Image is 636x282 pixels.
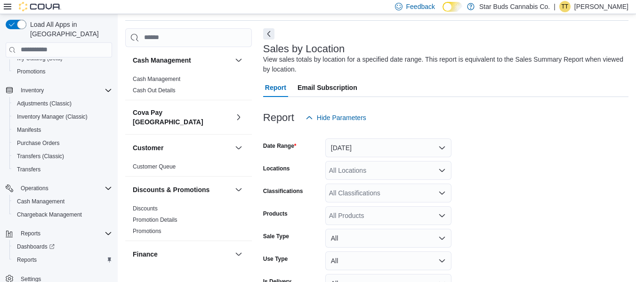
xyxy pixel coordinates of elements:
[9,97,116,110] button: Adjustments (Classic)
[263,210,288,218] label: Products
[554,1,555,12] p: |
[479,1,550,12] p: Star Buds Cannabis Co.
[17,85,48,96] button: Inventory
[325,229,451,248] button: All
[133,143,231,153] button: Customer
[13,164,44,175] a: Transfers
[133,250,158,259] h3: Finance
[406,2,435,11] span: Feedback
[574,1,628,12] p: [PERSON_NAME]
[13,241,112,252] span: Dashboards
[13,137,64,149] a: Purchase Orders
[13,164,112,175] span: Transfers
[233,249,244,260] button: Finance
[263,142,297,150] label: Date Range
[133,185,231,194] button: Discounts & Promotions
[559,1,571,12] div: Tannis Talarico
[263,165,290,172] label: Locations
[133,56,231,65] button: Cash Management
[133,205,158,212] a: Discounts
[133,76,180,82] a: Cash Management
[17,183,52,194] button: Operations
[265,78,286,97] span: Report
[13,66,112,77] span: Promotions
[263,55,624,74] div: View sales totals by location for a specified date range. This report is equivalent to the Sales ...
[133,185,209,194] h3: Discounts & Promotions
[317,113,366,122] span: Hide Parameters
[13,151,112,162] span: Transfers (Classic)
[13,241,58,252] a: Dashboards
[325,251,451,270] button: All
[17,153,64,160] span: Transfers (Classic)
[125,161,252,176] div: Customer
[263,233,289,240] label: Sale Type
[13,124,45,136] a: Manifests
[233,184,244,195] button: Discounts & Promotions
[13,111,91,122] a: Inventory Manager (Classic)
[562,1,569,12] span: TT
[133,227,161,235] span: Promotions
[13,111,112,122] span: Inventory Manager (Classic)
[263,187,303,195] label: Classifications
[19,2,61,11] img: Cova
[438,212,446,219] button: Open list of options
[233,142,244,153] button: Customer
[133,163,176,170] span: Customer Queue
[9,240,116,253] a: Dashboards
[133,87,176,94] a: Cash Out Details
[2,84,116,97] button: Inventory
[13,209,86,220] a: Chargeback Management
[9,150,116,163] button: Transfers (Classic)
[2,227,116,240] button: Reports
[9,65,116,78] button: Promotions
[133,108,231,127] button: Cova Pay [GEOGRAPHIC_DATA]
[26,20,112,39] span: Load All Apps in [GEOGRAPHIC_DATA]
[133,56,191,65] h3: Cash Management
[21,230,40,237] span: Reports
[263,112,294,123] h3: Report
[21,87,44,94] span: Inventory
[13,98,75,109] a: Adjustments (Classic)
[438,189,446,197] button: Open list of options
[17,166,40,173] span: Transfers
[298,78,357,97] span: Email Subscription
[125,203,252,241] div: Discounts & Promotions
[233,112,244,123] button: Cova Pay [GEOGRAPHIC_DATA]
[9,195,116,208] button: Cash Management
[263,255,288,263] label: Use Type
[17,228,112,239] span: Reports
[133,228,161,234] a: Promotions
[17,126,41,134] span: Manifests
[133,143,163,153] h3: Customer
[17,211,82,218] span: Chargeback Management
[9,253,116,266] button: Reports
[9,110,116,123] button: Inventory Manager (Classic)
[17,113,88,121] span: Inventory Manager (Classic)
[2,182,116,195] button: Operations
[325,138,451,157] button: [DATE]
[233,55,244,66] button: Cash Management
[13,254,112,266] span: Reports
[13,66,49,77] a: Promotions
[17,100,72,107] span: Adjustments (Classic)
[263,28,274,40] button: Next
[17,228,44,239] button: Reports
[13,196,112,207] span: Cash Management
[13,137,112,149] span: Purchase Orders
[133,216,177,224] span: Promotion Details
[302,108,370,127] button: Hide Parameters
[17,68,46,75] span: Promotions
[263,43,345,55] h3: Sales by Location
[13,209,112,220] span: Chargeback Management
[125,73,252,100] div: Cash Management
[17,243,55,250] span: Dashboards
[9,208,116,221] button: Chargeback Management
[443,2,462,12] input: Dark Mode
[438,167,446,174] button: Open list of options
[13,196,68,207] a: Cash Management
[13,98,112,109] span: Adjustments (Classic)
